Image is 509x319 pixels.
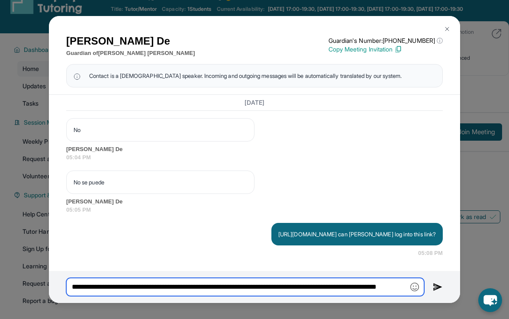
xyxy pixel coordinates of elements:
[418,249,443,258] span: 05:08 PM
[66,206,443,214] span: 05:05 PM
[433,282,443,292] img: Send icon
[329,45,443,54] p: Copy Meeting Invitation
[66,153,443,162] span: 05:04 PM
[66,98,443,107] h3: [DATE]
[478,288,502,312] button: chat-button
[89,71,402,80] span: Contact is a [DEMOGRAPHIC_DATA] speaker. Incoming and outgoing messages will be automatically tra...
[66,197,443,206] span: [PERSON_NAME] De
[74,178,247,187] p: No se puede
[410,283,419,291] img: Emoji
[394,45,402,53] img: Copy Icon
[444,26,451,32] img: Close Icon
[66,145,443,154] span: [PERSON_NAME] De
[437,36,443,45] span: ⓘ
[74,126,247,134] p: No
[278,230,436,238] p: [URL][DOMAIN_NAME] can [PERSON_NAME] log into this link?
[66,49,195,58] p: Guardian of [PERSON_NAME] [PERSON_NAME]
[74,71,81,80] img: info Icon
[329,36,443,45] p: Guardian's Number: [PHONE_NUMBER]
[66,33,195,49] h1: [PERSON_NAME] De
